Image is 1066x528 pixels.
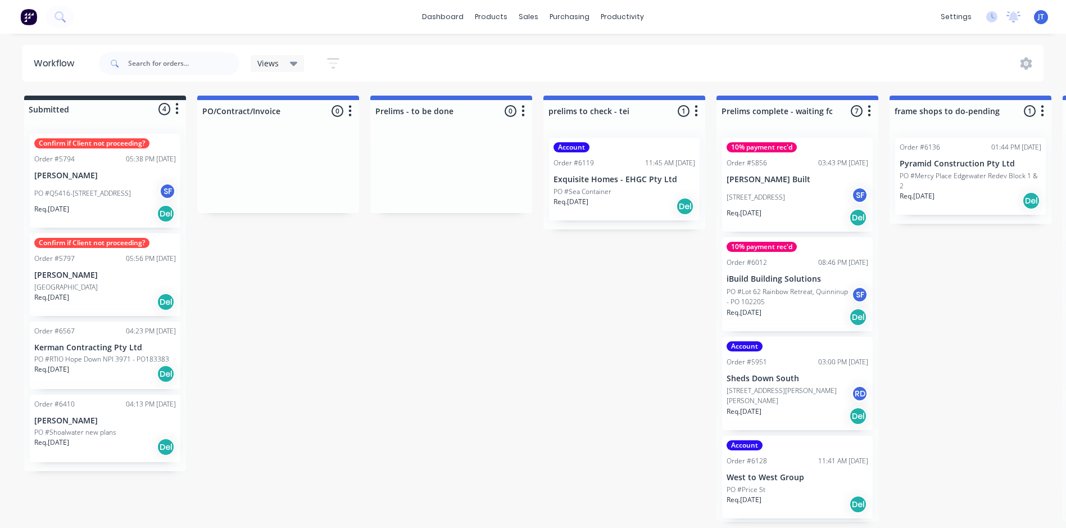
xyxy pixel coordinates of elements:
div: 10% payment rec'd [727,142,797,152]
p: West to West Group [727,473,868,482]
div: Del [157,293,175,311]
div: Del [676,197,694,215]
p: PO #Price St [727,485,765,495]
div: Order #5856 [727,158,767,168]
div: settings [935,8,977,25]
p: Req. [DATE] [554,197,588,207]
div: Order #5951 [727,357,767,367]
p: iBuild Building Solutions [727,274,868,284]
div: Order #6128 [727,456,767,466]
div: Account [554,142,589,152]
div: Order #656704:23 PM [DATE]Kerman Contracting Pty LtdPO #RTIO Hope Down NPI 3971 - PO183383Req.[DA... [30,322,180,389]
a: dashboard [416,8,469,25]
p: [PERSON_NAME] Built [727,175,868,184]
div: AccountOrder #612811:41 AM [DATE]West to West GroupPO #Price StReq.[DATE]Del [722,436,873,518]
div: Del [849,209,867,227]
div: SF [159,183,176,200]
p: [PERSON_NAME] [34,171,176,180]
p: Req. [DATE] [900,191,935,201]
p: Req. [DATE] [34,292,69,303]
div: Del [157,365,175,383]
p: Req. [DATE] [34,204,69,214]
div: SF [851,187,868,204]
div: products [469,8,513,25]
div: 11:41 AM [DATE] [818,456,868,466]
div: Order #6012 [727,258,767,268]
div: 10% payment rec'dOrder #601208:46 PM [DATE]iBuild Building SolutionsPO #Lot 62 Rainbow Retreat, Q... [722,237,873,331]
p: [GEOGRAPHIC_DATA] [34,282,98,292]
div: Order #5794 [34,154,75,164]
p: [PERSON_NAME] [34,416,176,426]
div: productivity [595,8,650,25]
div: Order #6567 [34,326,75,336]
div: 05:38 PM [DATE] [126,154,176,164]
div: Del [157,438,175,456]
p: PO #Sea Container [554,187,611,197]
div: purchasing [544,8,595,25]
div: Order #6410 [34,399,75,409]
p: Req. [DATE] [727,495,761,505]
span: Views [257,57,279,69]
div: Account [727,341,763,351]
p: [PERSON_NAME] [34,270,176,280]
p: PO #Lot 62 Rainbow Retreat, Quinninup - PO 102205 [727,287,851,307]
div: 03:43 PM [DATE] [818,158,868,168]
div: Confirm if Client not proceeding?Order #579405:38 PM [DATE][PERSON_NAME]PO #Q5416-[STREET_ADDRESS... [30,134,180,228]
div: RD [851,385,868,402]
div: Confirm if Client not proceeding? [34,238,149,248]
div: Confirm if Client not proceeding? [34,138,149,148]
div: Order #5797 [34,254,75,264]
div: Workflow [34,57,80,70]
div: 04:13 PM [DATE] [126,399,176,409]
p: Req. [DATE] [727,308,761,318]
span: JT [1038,12,1044,22]
div: Del [1022,192,1040,210]
div: 04:23 PM [DATE] [126,326,176,336]
input: Search for orders... [128,52,239,75]
div: Order #613601:44 PM [DATE]Pyramid Construction Pty LtdPO #Mercy Place Edgewater Redev Block 1 & 2... [895,138,1046,215]
div: Del [849,495,867,513]
p: Pyramid Construction Pty Ltd [900,159,1041,169]
p: PO #Shoalwater new plans [34,427,116,437]
div: 08:46 PM [DATE] [818,258,868,268]
p: PO #RTIO Hope Down NPI 3971 - PO183383 [34,354,169,364]
p: Req. [DATE] [34,437,69,448]
p: Req. [DATE] [727,407,761,417]
div: 11:45 AM [DATE] [645,158,695,168]
div: AccountOrder #611911:45 AM [DATE]Exquisite Homes - EHGC Pty LtdPO #Sea ContainerReq.[DATE]Del [549,138,700,220]
div: Del [157,205,175,223]
div: Confirm if Client not proceeding?Order #579705:56 PM [DATE][PERSON_NAME][GEOGRAPHIC_DATA]Req.[DAT... [30,233,180,316]
div: Del [849,407,867,425]
p: Kerman Contracting Pty Ltd [34,343,176,353]
div: sales [513,8,544,25]
p: Exquisite Homes - EHGC Pty Ltd [554,175,695,184]
div: Account [727,440,763,450]
img: Factory [20,8,37,25]
p: Req. [DATE] [34,364,69,374]
p: [STREET_ADDRESS] [727,192,785,202]
p: PO #Mercy Place Edgewater Redev Block 1 & 2 [900,171,1041,191]
div: Order #641004:13 PM [DATE][PERSON_NAME]PO #Shoalwater new plansReq.[DATE]Del [30,395,180,462]
div: Order #6119 [554,158,594,168]
div: 10% payment rec'd [727,242,797,252]
p: Req. [DATE] [727,208,761,218]
p: Sheds Down South [727,374,868,383]
p: PO #Q5416-[STREET_ADDRESS] [34,188,131,198]
div: Order #6136 [900,142,940,152]
div: SF [851,286,868,303]
div: 03:00 PM [DATE] [818,357,868,367]
div: AccountOrder #595103:00 PM [DATE]Sheds Down South[STREET_ADDRESS][PERSON_NAME][PERSON_NAME]RDReq.... [722,337,873,431]
div: Del [849,308,867,326]
div: 05:56 PM [DATE] [126,254,176,264]
div: 10% payment rec'dOrder #585603:43 PM [DATE][PERSON_NAME] Built[STREET_ADDRESS]SFReq.[DATE]Del [722,138,873,232]
div: 01:44 PM [DATE] [991,142,1041,152]
p: [STREET_ADDRESS][PERSON_NAME][PERSON_NAME] [727,386,851,406]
